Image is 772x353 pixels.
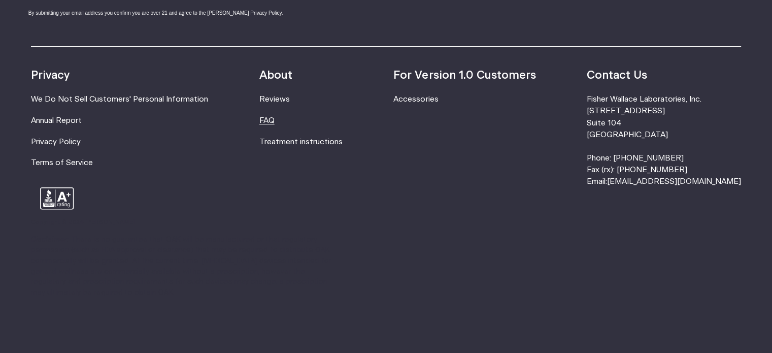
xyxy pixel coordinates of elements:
strong: For Version 1.0 Customers [393,70,535,81]
a: Terms of Service [31,159,93,167]
strong: Contact Us [587,70,647,81]
a: Accessories [393,95,438,103]
strong: About [259,70,292,81]
a: Treatment instructions [259,138,343,146]
a: [EMAIL_ADDRESS][DOMAIN_NAME] [607,178,741,185]
a: We Do Not Sell Customers' Personal Information [31,95,208,103]
a: Privacy Policy [31,138,81,146]
strong: Disclaimer: [31,236,69,243]
div: By submitting your email address you confirm you are over 21 and agree to the [PERSON_NAME] Priva... [28,9,315,17]
a: FAQ [259,117,275,124]
a: Reviews [259,95,290,103]
li: Fisher Wallace Laboratories, Inc. [STREET_ADDRESS] Suite 104 [GEOGRAPHIC_DATA] Phone: [PHONE_NUMB... [587,93,741,187]
a: Annual Report [31,117,82,124]
p: There is no guarantee that OAK will be manufactured or that regulatory permission (such as FDA ap... [31,235,342,298]
small: Copyright © 2024 [PERSON_NAME] [31,219,135,225]
strong: Privacy [31,70,70,81]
